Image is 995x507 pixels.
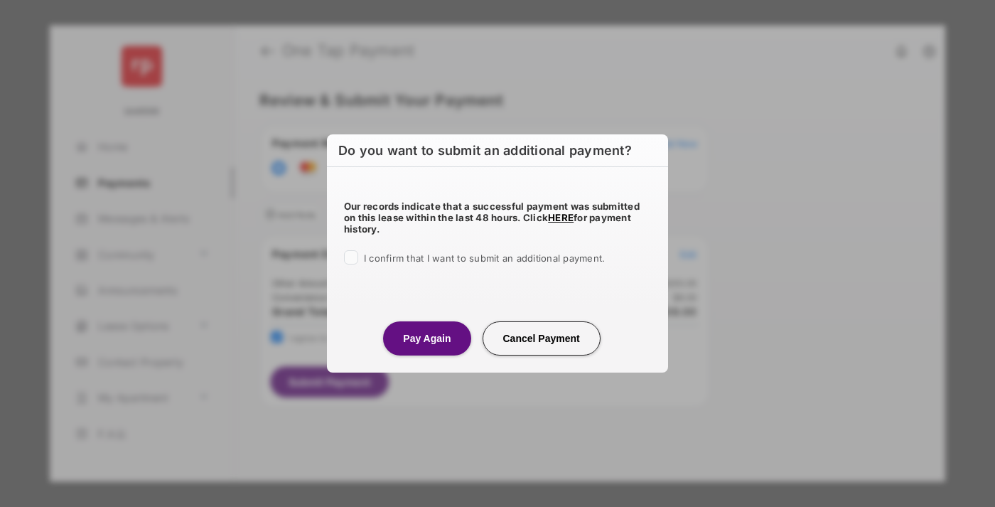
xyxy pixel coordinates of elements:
button: Cancel Payment [483,321,601,356]
button: Pay Again [383,321,470,356]
a: HERE [548,212,574,223]
h5: Our records indicate that a successful payment was submitted on this lease within the last 48 hou... [344,201,651,235]
span: I confirm that I want to submit an additional payment. [364,252,605,264]
h6: Do you want to submit an additional payment? [327,134,668,167]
